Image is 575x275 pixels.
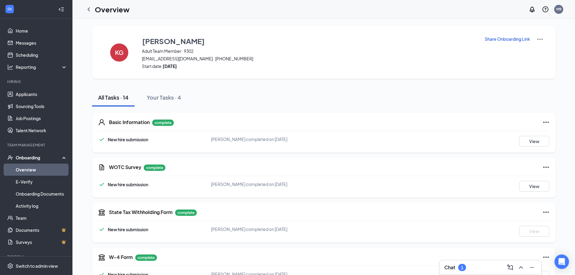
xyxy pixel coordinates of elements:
[16,200,67,212] a: Activity log
[16,64,68,70] div: Reporting
[98,226,105,233] svg: Checkmark
[529,6,536,13] svg: Notifications
[7,6,13,12] svg: WorkstreamLogo
[98,254,105,261] svg: TaxGovernmentIcon
[7,263,13,269] svg: Settings
[98,94,129,101] div: All Tasks · 14
[115,50,123,55] h4: KG
[98,119,105,126] svg: User
[16,188,67,200] a: Onboarding Documents
[16,124,67,136] a: Talent Network
[108,182,148,187] span: New hire submission
[519,136,549,147] button: View
[16,49,67,61] a: Scheduling
[98,136,105,143] svg: Checkmark
[16,263,58,269] div: Switch to admin view
[542,119,550,126] svg: Ellipses
[142,36,205,46] h3: [PERSON_NAME]
[211,181,287,187] span: [PERSON_NAME] completed on [DATE]
[516,263,526,272] button: ChevronUp
[16,37,67,49] a: Messages
[519,181,549,192] button: View
[144,165,165,171] p: complete
[528,264,535,271] svg: Minimize
[506,264,514,271] svg: ComposeMessage
[7,155,13,161] svg: UserCheck
[16,212,67,224] a: Team
[519,226,549,237] button: View
[16,176,67,188] a: E-Verify
[95,4,129,14] h1: Overview
[108,137,148,142] span: New hire submission
[16,164,67,176] a: Overview
[16,25,67,37] a: Home
[527,263,537,272] button: Minimize
[536,36,544,43] img: More Actions
[16,112,67,124] a: Job Postings
[16,236,67,248] a: SurveysCrown
[542,164,550,171] svg: Ellipses
[142,36,477,46] button: [PERSON_NAME]
[58,6,64,12] svg: Collapse
[16,88,67,100] a: Applicants
[554,254,569,269] div: Open Intercom Messenger
[542,209,550,216] svg: Ellipses
[444,264,455,271] h3: Chat
[104,36,134,69] button: KG
[16,100,67,112] a: Sourcing Tools
[109,164,141,171] h5: WOTC Survey
[211,136,287,142] span: [PERSON_NAME] completed on [DATE]
[556,7,561,12] div: M9
[152,120,174,126] p: complete
[16,224,67,236] a: DocumentsCrown
[142,63,477,69] span: Start date:
[211,226,287,232] span: [PERSON_NAME] completed on [DATE]
[7,79,66,84] div: Hiring
[109,119,150,126] h5: Basic Information
[109,209,173,216] h5: State Tax Withholding Form
[542,6,549,13] svg: QuestionInfo
[461,265,463,270] div: 1
[7,142,66,148] div: Team Management
[135,254,157,261] p: complete
[147,94,181,101] div: Your Tasks · 4
[85,6,92,13] svg: ChevronLeft
[505,263,515,272] button: ComposeMessage
[517,264,525,271] svg: ChevronUp
[175,209,197,216] p: complete
[108,227,148,232] span: New hire submission
[142,56,477,62] span: [EMAIL_ADDRESS][DOMAIN_NAME] · [PHONE_NUMBER]
[98,164,105,171] svg: CustomFormIcon
[98,181,105,188] svg: Checkmark
[485,36,530,42] p: Share Onboarding Link
[7,254,66,259] div: Payroll
[16,155,62,161] div: Onboarding
[484,36,530,42] button: Share Onboarding Link
[542,254,550,261] svg: Ellipses
[163,63,177,69] strong: [DATE]
[7,64,13,70] svg: Analysis
[109,254,133,261] h5: W-4 Form
[142,48,477,54] span: Adult Team Member · 9302
[98,209,105,216] svg: TaxGovernmentIcon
